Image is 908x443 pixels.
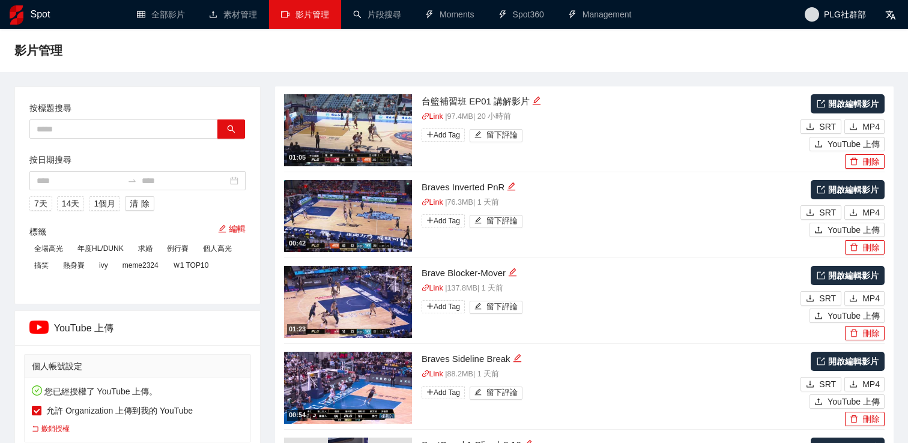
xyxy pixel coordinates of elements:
[811,94,885,113] a: 開啟編輯影片
[32,385,42,396] span: check-circle
[133,242,157,255] span: 求婚
[422,198,443,206] a: linkLink
[422,128,465,142] span: Add Tag
[32,425,39,432] span: rollback
[828,309,880,322] span: YouTube 上傳
[532,96,541,105] span: edit
[62,197,71,210] span: 14
[819,378,836,391] span: SRT
[94,259,113,272] span: ivy
[422,283,798,295] p: | 137.8 MB | 1 天前
[810,137,885,151] button: uploadYouTube 上傳
[568,10,632,19] a: thunderboltManagement
[849,380,858,390] span: download
[422,284,429,292] span: link
[227,125,235,134] span: search
[474,388,482,397] span: edit
[845,240,885,255] button: delete刪除
[284,94,412,166] img: 4e55aa5f-f764-4477-b4b1-90fb73f047c6.jpg
[801,377,841,391] button: downloadSRT
[474,217,482,226] span: edit
[29,311,246,345] div: YouTube 上傳
[198,242,237,255] span: 個人高光
[817,185,825,194] span: export
[10,5,23,25] img: logo
[422,284,443,292] a: linkLink
[850,329,858,339] span: delete
[89,196,120,211] button: 1個月
[801,119,841,134] button: downloadSRT
[817,357,825,366] span: export
[422,111,798,123] p: | 97.4 MB | 20 小時前
[814,140,823,149] span: upload
[862,120,880,133] span: MP4
[422,266,798,280] div: Brave Blocker-Mover
[287,324,307,334] div: 01:23
[513,354,522,363] span: edit
[811,180,885,199] a: 開啟編輯影片
[209,10,257,19] a: upload素材管理
[844,291,885,306] button: downloadMP4
[828,137,880,151] span: YouTube 上傳
[284,266,412,338] img: 22d1533e-7cf8-4776-a087-ef0aa4374936.jpg
[426,131,434,138] span: plus
[801,291,841,306] button: downloadSRT
[426,217,434,224] span: plus
[806,380,814,390] span: download
[819,206,836,219] span: SRT
[801,205,841,220] button: downloadSRT
[422,300,465,313] span: Add Tag
[125,196,154,211] button: 清除
[118,259,163,272] span: meme2324
[284,352,412,424] img: 5b1eea4e-9eae-4cde-b1c1-c4c633399708.jpg
[287,410,307,420] div: 00:54
[814,397,823,407] span: upload
[422,112,429,120] span: link
[828,395,880,408] span: YouTube 上傳
[844,205,885,220] button: downloadMP4
[29,101,71,115] label: 按標題搜尋
[532,94,541,109] div: 編輯
[29,153,71,166] label: 按日期搜尋
[422,198,429,206] span: link
[819,292,836,305] span: SRT
[426,388,434,396] span: plus
[850,243,858,253] span: delete
[426,303,434,310] span: plus
[862,292,880,305] span: MP4
[32,355,243,378] div: 個人帳號設定
[810,394,885,409] button: uploadYouTube 上傳
[29,196,52,211] button: 7天
[508,268,517,277] span: edit
[811,266,885,285] a: 開啟編輯影片
[422,180,798,194] div: Braves Inverted PnR
[862,206,880,219] span: MP4
[849,294,858,304] span: download
[806,122,814,132] span: download
[806,294,814,304] span: download
[217,119,245,139] button: search
[32,385,243,435] div: 您已經授權了 YouTube 上傳。
[513,352,522,366] div: 編輯
[127,176,137,185] span: swap-right
[425,10,474,19] a: thunderboltMoments
[814,226,823,235] span: upload
[127,176,137,185] span: to
[810,223,885,237] button: uploadYouTube 上傳
[284,180,412,252] img: 443b3a3a-6e22-461f-ac9c-ba7ca3e46e7e.jpg
[474,131,482,140] span: edit
[814,312,823,321] span: upload
[422,214,465,228] span: Add Tag
[817,100,825,108] span: export
[422,370,429,378] span: link
[470,387,523,400] button: edit留下評論
[862,378,880,391] span: MP4
[474,303,482,312] span: edit
[29,321,49,334] img: ipTCn+eVMsQAAAAASUVORK5CYII=
[287,152,307,163] div: 01:05
[422,386,465,399] span: Add Tag
[29,259,53,272] span: 搞笑
[218,224,246,234] a: 編輯
[29,242,68,255] span: 全場高光
[34,197,39,210] span: 7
